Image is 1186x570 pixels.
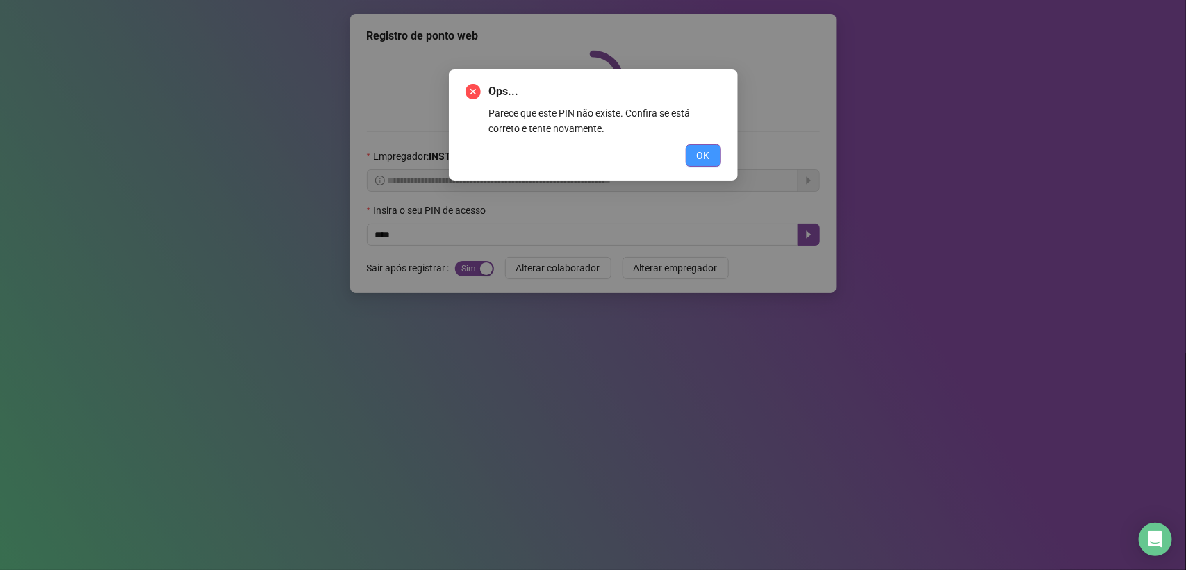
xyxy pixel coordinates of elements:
div: Parece que este PIN não existe. Confira se está correto e tente novamente. [489,106,721,136]
span: close-circle [466,84,481,99]
span: Ops... [489,83,721,100]
span: OK [697,148,710,163]
button: OK [686,144,721,167]
div: Open Intercom Messenger [1139,523,1172,556]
